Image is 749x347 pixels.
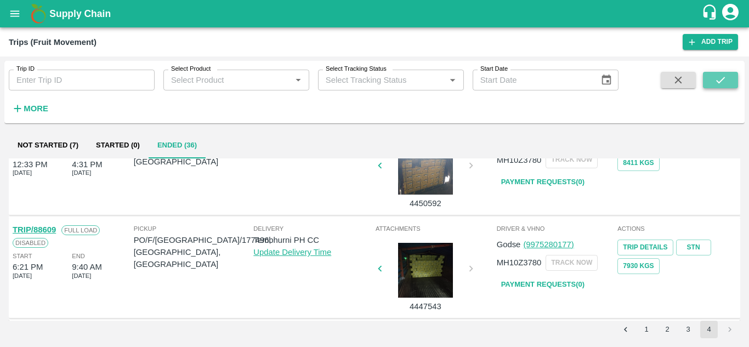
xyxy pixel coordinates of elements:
[49,8,111,19] b: Supply Chain
[167,73,288,87] input: Select Product
[253,224,373,234] span: Delivery
[291,73,305,87] button: Open
[445,73,459,87] button: Open
[87,132,149,158] button: Started (0)
[171,65,211,73] label: Select Product
[497,240,521,249] span: Godse
[321,73,428,87] input: Select Tracking Status
[134,234,271,271] p: PO/F/[GEOGRAPHIC_DATA]/177496, [GEOGRAPHIC_DATA], [GEOGRAPHIC_DATA]
[700,321,718,338] button: page 4
[253,248,331,257] a: Update Delivery Time
[61,225,100,235] span: Full Load
[497,275,589,294] a: Payment Requests(0)
[9,99,51,118] button: More
[27,3,49,25] img: logo
[13,158,48,170] div: 12:33 PM
[72,271,91,281] span: [DATE]
[49,6,701,21] a: Supply Chain
[617,321,634,338] button: Go to previous page
[72,168,91,178] span: [DATE]
[617,224,736,234] span: Actions
[497,154,542,166] p: MH10Z3780
[617,155,659,171] button: 8411 Kgs
[596,70,617,90] button: Choose date
[720,2,740,25] div: account of current user
[9,35,97,49] div: Trips (Fruit Movement)
[617,240,673,255] a: Trip Details
[149,132,206,158] button: Ended (36)
[701,4,720,24] div: customer-support
[683,34,738,50] a: Add Trip
[72,251,85,261] span: End
[638,321,655,338] button: Go to page 1
[384,197,467,209] p: 4450592
[659,321,676,338] button: Go to page 2
[473,70,592,90] input: Start Date
[13,251,32,261] span: Start
[326,65,387,73] label: Select Tracking Status
[376,224,495,234] span: Attachments
[13,168,32,178] span: [DATE]
[24,104,48,113] strong: More
[72,158,102,170] div: 4:31 PM
[679,321,697,338] button: Go to page 3
[497,173,589,192] a: Payment Requests(0)
[384,300,467,312] p: 4447543
[480,65,508,73] label: Start Date
[13,261,43,273] div: 6:21 PM
[253,234,373,246] p: Tembhurni PH CC
[676,240,711,255] a: STN
[497,257,542,269] p: MH10Z3780
[523,240,574,249] a: (9975280177)
[13,225,56,234] a: TRIP/88609
[617,258,659,274] button: 7930 Kgs
[497,224,616,234] span: Driver & VHNo
[615,321,740,338] nav: pagination navigation
[134,224,271,234] span: Pickup
[16,65,35,73] label: Trip ID
[9,70,155,90] input: Enter Trip ID
[72,261,101,273] div: 9:40 AM
[13,238,48,248] span: Disabled
[9,132,87,158] button: Not Started (7)
[13,271,32,281] span: [DATE]
[2,1,27,26] button: open drawer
